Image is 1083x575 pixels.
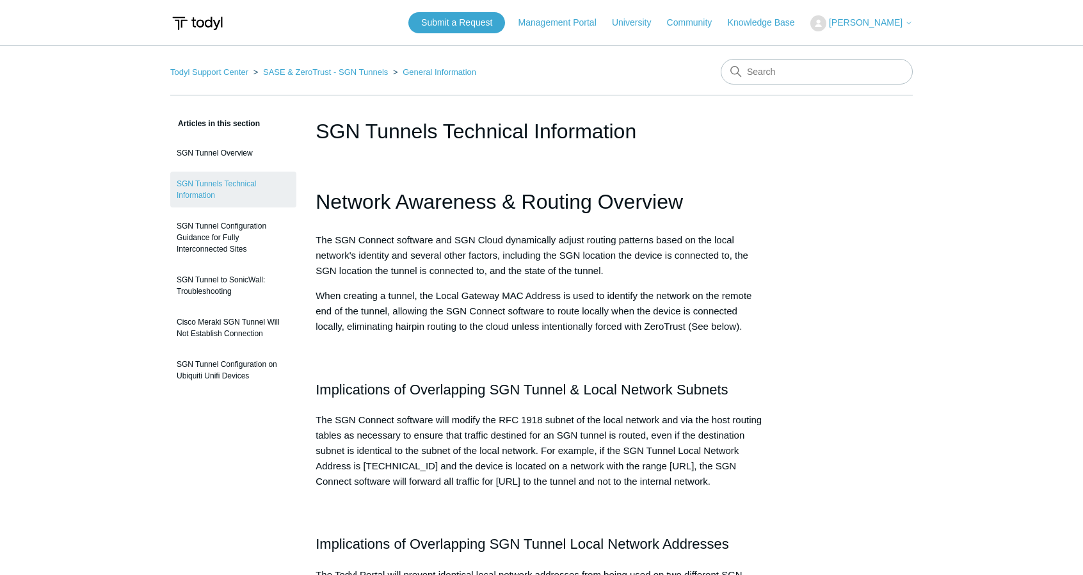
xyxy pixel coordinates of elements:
[170,352,296,388] a: SGN Tunnel Configuration on Ubiquiti Unifi Devices
[316,234,748,276] span: The SGN Connect software and SGN Cloud dynamically adjust routing patterns based on the local net...
[316,536,729,552] span: Implications of Overlapping SGN Tunnel Local Network Addresses
[316,116,767,147] h1: SGN Tunnels Technical Information
[316,190,683,213] span: Network Awareness & Routing Overview
[390,67,476,77] li: General Information
[612,16,664,29] a: University
[667,16,725,29] a: Community
[403,67,476,77] a: General Information
[170,310,296,346] a: Cisco Meraki SGN Tunnel Will Not Establish Connection
[170,214,296,261] a: SGN Tunnel Configuration Guidance for Fully Interconnected Sites
[170,141,296,165] a: SGN Tunnel Overview
[721,59,913,85] input: Search
[316,382,728,398] span: Implications of Overlapping SGN Tunnel & Local Network Subnets
[810,15,913,31] button: [PERSON_NAME]
[170,12,225,35] img: Todyl Support Center Help Center home page
[170,67,251,77] li: Todyl Support Center
[263,67,388,77] a: SASE & ZeroTrust - SGN Tunnels
[170,67,248,77] a: Todyl Support Center
[316,414,762,487] span: The SGN Connect software will modify the RFC 1918 subnet of the local network and via the host ro...
[829,17,902,28] span: [PERSON_NAME]
[170,172,296,207] a: SGN Tunnels Technical Information
[251,67,390,77] li: SASE & ZeroTrust - SGN Tunnels
[316,290,751,332] span: When creating a tunnel, the Local Gateway MAC Address is used to identify the network on the remo...
[518,16,609,29] a: Management Portal
[408,12,505,33] a: Submit a Request
[728,16,808,29] a: Knowledge Base
[170,268,296,304] a: SGN Tunnel to SonicWall: Troubleshooting
[170,119,260,128] span: Articles in this section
